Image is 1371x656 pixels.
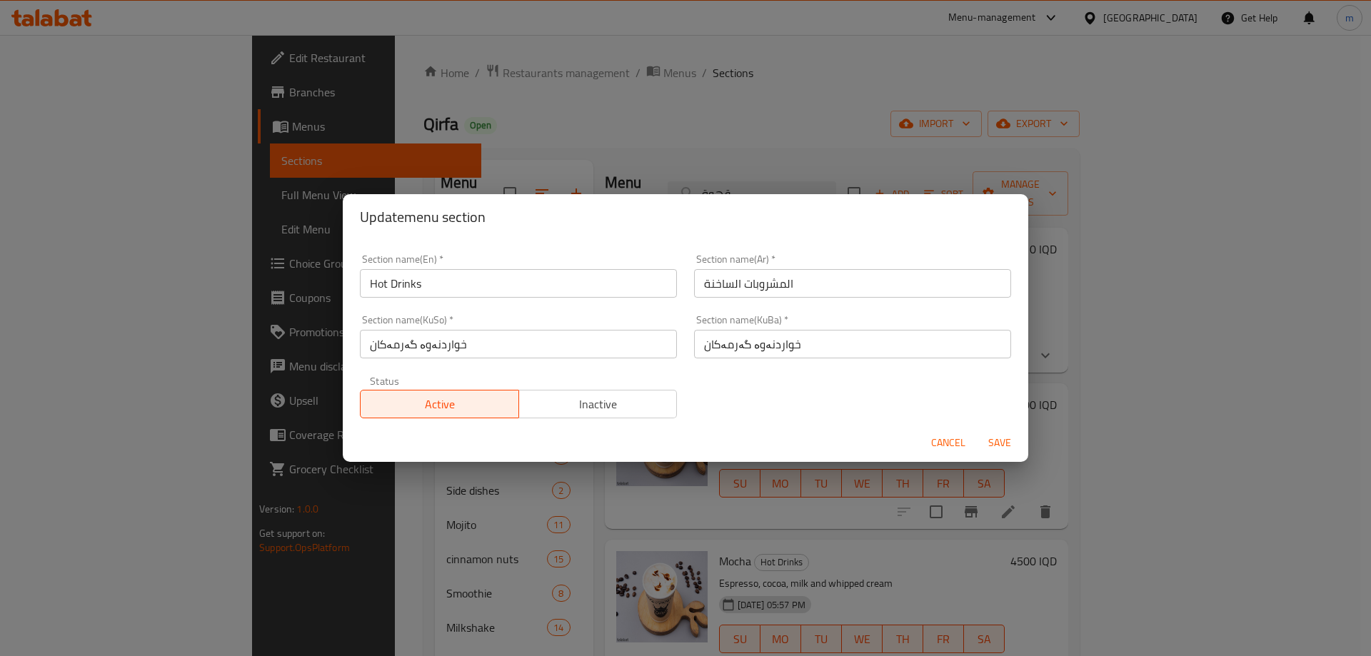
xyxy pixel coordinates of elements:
input: Please enter section name(en) [360,269,677,298]
h2: Update menu section [360,206,1011,228]
input: Please enter section name(KuSo) [360,330,677,358]
span: Inactive [525,394,672,415]
span: Active [366,394,513,415]
button: Save [977,430,1023,456]
button: Inactive [518,390,678,418]
input: Please enter section name(KuBa) [694,330,1011,358]
button: Active [360,390,519,418]
input: Please enter section name(ar) [694,269,1011,298]
span: Cancel [931,434,965,452]
span: Save [983,434,1017,452]
button: Cancel [925,430,971,456]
